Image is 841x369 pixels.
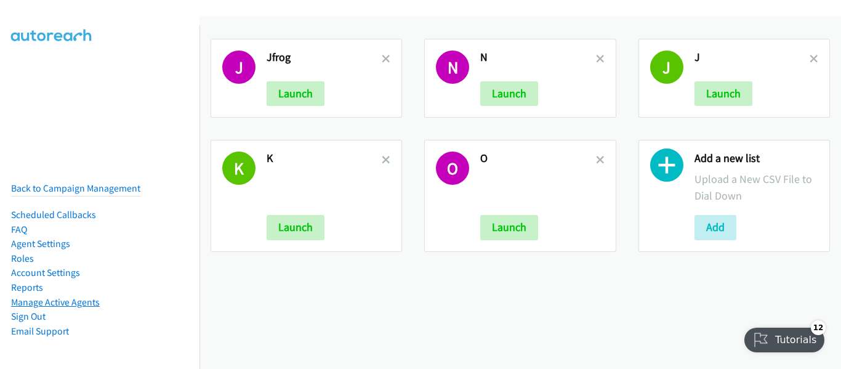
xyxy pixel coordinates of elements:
a: Account Settings [11,267,80,278]
button: Launch [480,81,538,106]
a: Roles [11,253,34,264]
button: Launch [267,215,324,240]
h1: N [436,51,469,84]
a: Scheduled Callbacks [11,209,96,221]
h2: N [480,51,595,65]
a: Email Support [11,325,69,337]
h1: K [222,152,256,185]
a: Back to Campaign Management [11,182,140,194]
h2: O [480,152,595,166]
iframe: Checklist [737,315,832,360]
button: Launch [694,81,752,106]
h1: O [436,152,469,185]
h1: J [650,51,683,84]
h2: J [694,51,810,65]
a: FAQ [11,224,27,235]
button: Launch [267,81,324,106]
h2: Jfrog [267,51,382,65]
p: Upload a New CSV File to Dial Down [694,171,818,204]
a: Sign Out [11,310,46,322]
h2: K [267,152,382,166]
button: Add [694,215,736,240]
a: Agent Settings [11,238,70,249]
h2: Add a new list [694,152,818,166]
a: Manage Active Agents [11,296,100,308]
button: Launch [480,215,538,240]
h1: J [222,51,256,84]
a: Reports [11,282,43,293]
